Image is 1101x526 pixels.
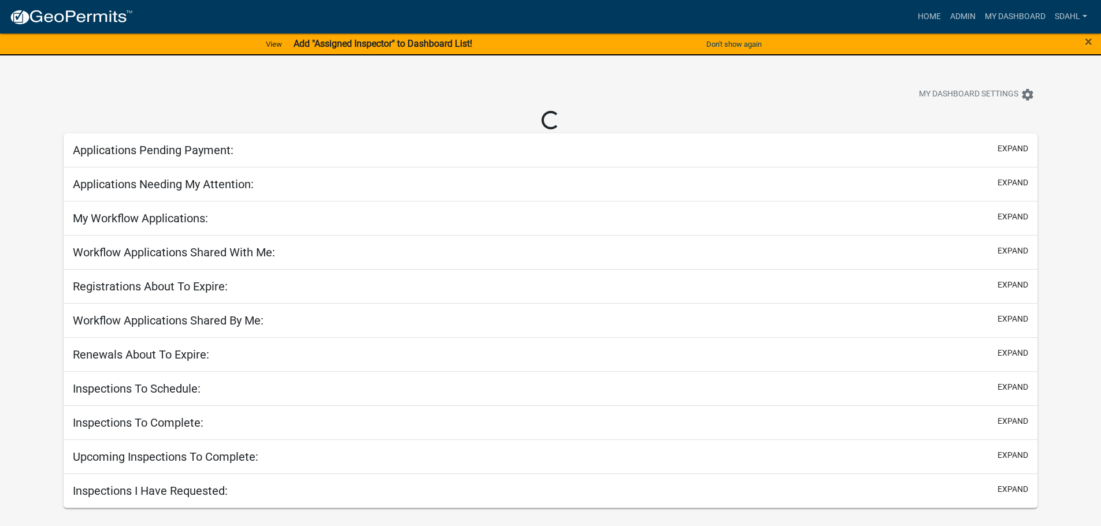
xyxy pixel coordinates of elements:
a: Home [913,6,946,28]
h5: Applications Needing My Attention: [73,177,254,191]
h5: Inspections To Complete: [73,416,203,430]
button: expand [998,313,1028,325]
h5: Renewals About To Expire: [73,348,209,361]
a: My Dashboard [980,6,1050,28]
a: View [261,35,287,54]
h5: Inspections To Schedule: [73,382,201,396]
button: expand [998,177,1028,189]
button: expand [998,381,1028,393]
i: settings [1021,88,1035,102]
span: My Dashboard Settings [919,88,1018,102]
h5: My Workflow Applications: [73,211,208,225]
a: Admin [946,6,980,28]
h5: Workflow Applications Shared With Me: [73,245,275,259]
button: expand [998,279,1028,291]
h5: Inspections I Have Requested: [73,484,228,498]
button: expand [998,347,1028,359]
button: My Dashboard Settingssettings [910,83,1044,106]
button: expand [998,143,1028,155]
button: expand [998,211,1028,223]
span: × [1085,33,1092,50]
button: expand [998,415,1028,427]
h5: Upcoming Inspections To Complete: [73,450,258,464]
button: Close [1085,35,1092,49]
button: Don't show again [702,35,766,54]
button: expand [998,449,1028,461]
strong: Add "Assigned Inspector" to Dashboard List! [294,38,472,49]
a: sdahl [1050,6,1092,28]
h5: Applications Pending Payment: [73,143,233,157]
h5: Workflow Applications Shared By Me: [73,314,264,327]
button: expand [998,483,1028,495]
h5: Registrations About To Expire: [73,279,228,293]
button: expand [998,245,1028,257]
